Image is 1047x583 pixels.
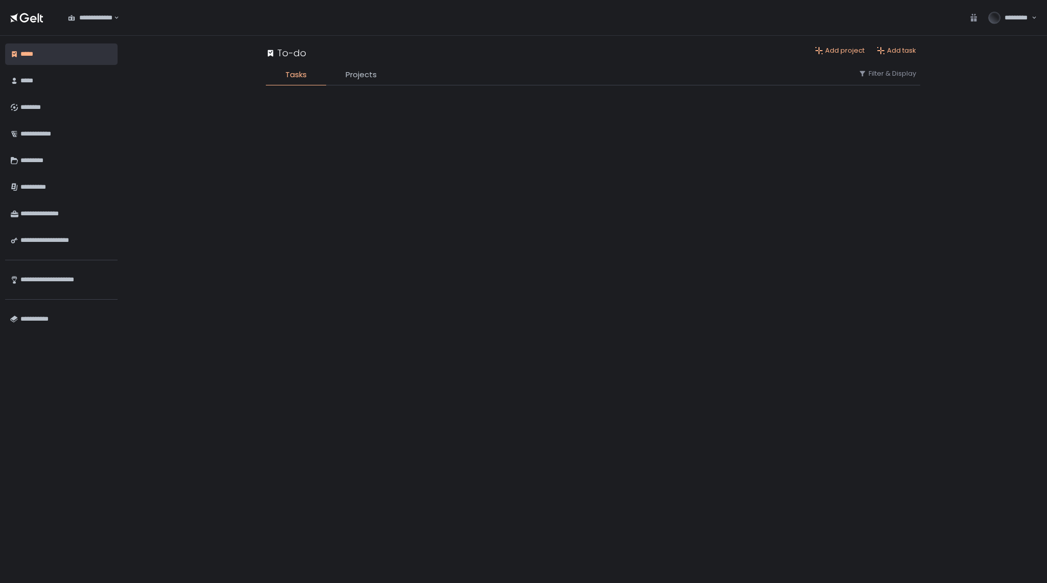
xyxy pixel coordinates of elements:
[61,7,119,29] div: Search for option
[877,46,916,55] button: Add task
[346,69,377,81] span: Projects
[858,69,916,78] button: Filter & Display
[112,13,113,23] input: Search for option
[815,46,864,55] button: Add project
[285,69,307,81] span: Tasks
[266,46,306,60] div: To-do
